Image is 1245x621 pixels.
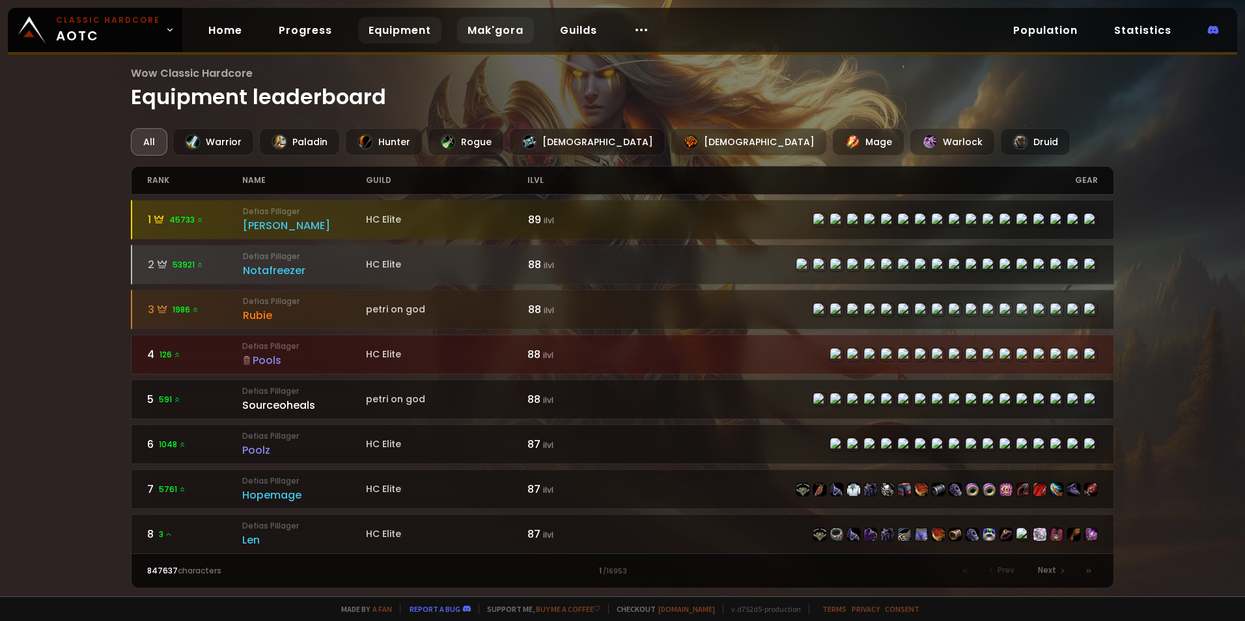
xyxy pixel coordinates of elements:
[813,528,826,541] img: item-22498
[528,256,623,273] div: 88
[527,391,622,407] div: 88
[242,520,366,532] small: Defias Pillager
[243,296,367,307] small: Defias Pillager
[915,483,928,496] img: item-22500
[366,482,527,496] div: HC Elite
[830,483,843,496] img: item-22499
[147,526,242,542] div: 8
[658,604,715,614] a: [DOMAIN_NAME]
[1104,17,1182,44] a: Statistics
[366,303,527,316] div: petri on god
[832,128,904,156] div: Mage
[1084,528,1097,541] img: item-22821
[428,128,504,156] div: Rogue
[543,439,553,450] small: ilvl
[796,483,809,496] img: item-22498
[603,566,627,577] small: / 16953
[131,128,167,156] div: All
[366,348,527,361] div: HC Elite
[847,528,860,541] img: item-22499
[410,604,460,614] a: Report a bug
[915,528,928,541] img: item-23070
[671,128,827,156] div: [DEMOGRAPHIC_DATA]
[147,391,242,407] div: 5
[366,393,527,406] div: petri on god
[966,483,979,496] img: item-23237
[1000,483,1013,496] img: item-23001
[898,528,911,541] img: item-22502
[932,483,945,496] img: item-23021
[998,564,1014,576] span: Prev
[949,528,962,541] img: item-22503
[528,301,623,318] div: 88
[527,526,622,542] div: 87
[527,167,622,194] div: ilvl
[528,212,623,228] div: 89
[543,484,553,495] small: ilvl
[366,213,527,227] div: HC Elite
[242,442,366,458] div: Poolz
[173,304,199,316] span: 1986
[536,604,600,614] a: Buy me a coffee
[1003,17,1088,44] a: Population
[366,437,527,451] div: HC Elite
[159,484,186,495] span: 5761
[242,475,366,487] small: Defias Pillager
[147,565,178,576] span: 847637
[131,424,1114,464] a: 61048 Defias PillagerPoolzHC Elite87 ilvlitem-22506item-22943item-22507item-22504item-22510item-2...
[910,128,995,156] div: Warlock
[148,301,243,318] div: 3
[822,604,846,614] a: Terms
[358,17,441,44] a: Equipment
[966,528,979,541] img: item-22501
[159,439,186,450] span: 1048
[1067,483,1080,496] img: item-21597
[847,483,860,496] img: item-6795
[147,346,242,363] div: 4
[983,483,996,496] img: item-23025
[608,604,715,614] span: Checkout
[527,481,622,497] div: 87
[1000,528,1013,541] img: item-21709
[898,483,911,496] img: item-22497
[243,307,367,324] div: Rubie
[159,529,173,540] span: 3
[366,167,527,194] div: guild
[543,350,553,361] small: ilvl
[830,528,843,541] img: item-23057
[885,604,919,614] a: Consent
[813,483,826,496] img: item-21608
[932,528,945,541] img: item-22500
[457,17,534,44] a: Mak'gora
[509,128,665,156] div: [DEMOGRAPHIC_DATA]
[131,65,1114,81] span: Wow Classic Hardcore
[131,200,1114,240] a: 145733 Defias Pillager[PERSON_NAME]HC Elite89 ilvlitem-22498item-23057item-22499item-4335item-224...
[366,527,527,541] div: HC Elite
[242,167,366,194] div: name
[1038,564,1056,576] span: Next
[242,397,366,413] div: Sourceoheals
[1067,528,1080,541] img: item-22589
[147,481,242,497] div: 7
[1084,483,1097,496] img: item-22820
[242,352,366,368] div: Pools
[131,514,1114,554] a: 83Defias PillagerLenHC Elite87 ilvlitem-22498item-23057item-22499item-4335item-22496item-22502ite...
[242,385,366,397] small: Defias Pillager
[242,487,366,503] div: Hopemage
[148,256,243,273] div: 2
[173,259,204,271] span: 53921
[1033,483,1046,496] img: item-22731
[544,305,554,316] small: ilvl
[333,604,392,614] span: Made by
[8,8,182,52] a: Classic HardcoreAOTC
[56,14,160,46] span: AOTC
[173,128,254,156] div: Warrior
[131,379,1114,419] a: 5591 Defias PillagerSourceohealspetri on god88 ilvlitem-22514item-21712item-22515item-4336item-22...
[131,245,1114,284] a: 253921 Defias PillagerNotafreezerHC Elite88 ilvlitem-22498item-23057item-22983item-2575item-22496...
[864,528,877,541] img: item-4335
[131,469,1114,509] a: 75761 Defias PillagerHopemageHC Elite87 ilvlitem-22498item-21608item-22499item-6795item-22496item...
[159,394,181,406] span: 591
[147,565,385,577] div: characters
[1050,528,1063,541] img: item-23050
[160,349,181,361] span: 126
